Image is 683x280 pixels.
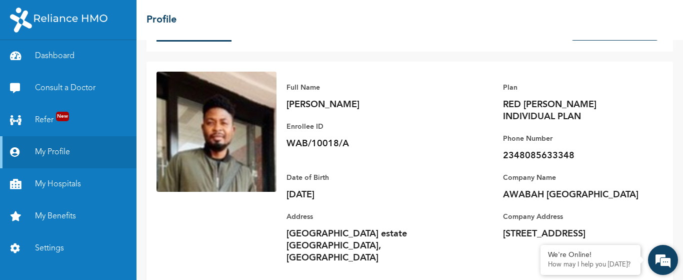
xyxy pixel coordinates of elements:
[548,251,633,259] div: We're Online!
[286,172,426,184] p: Date of Birth
[58,87,138,188] span: We're online!
[286,99,426,111] p: [PERSON_NAME]
[503,133,643,145] p: Phone Number
[286,82,426,94] p: Full Name
[503,150,643,162] p: 2348085633348
[503,99,643,123] p: RED [PERSON_NAME] INDIVIDUAL PLAN
[52,56,168,69] div: Chat with us now
[503,172,643,184] p: Company Name
[164,5,188,29] div: Minimize live chat window
[286,189,426,201] p: [DATE]
[56,112,69,121] span: New
[98,230,191,261] div: FAQs
[286,121,426,133] p: Enrollee ID
[503,228,643,240] p: [STREET_ADDRESS]
[286,228,426,264] p: [GEOGRAPHIC_DATA] estate [GEOGRAPHIC_DATA], [GEOGRAPHIC_DATA]
[503,189,643,201] p: AWABAH [GEOGRAPHIC_DATA]
[10,8,107,33] img: RelianceHMO's Logo
[5,247,98,254] span: Conversation
[146,13,176,28] h2: Profile
[156,72,276,192] img: Enrollee
[18,50,40,75] img: d_794563401_company_1708531726252_794563401
[503,82,643,94] p: Plan
[503,211,643,223] p: Company Address
[286,211,426,223] p: Address
[548,261,633,269] p: How may I help you today?
[5,195,190,230] textarea: Type your message and hit 'Enter'
[286,138,426,150] p: WAB/10018/A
